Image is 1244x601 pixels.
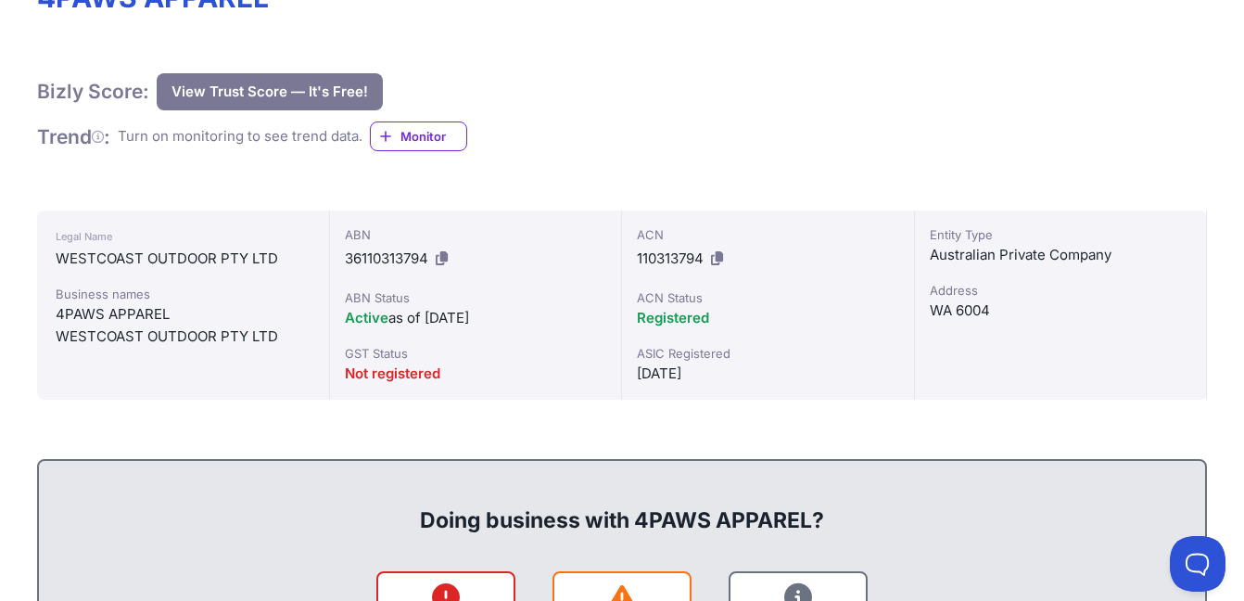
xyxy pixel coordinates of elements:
div: Turn on monitoring to see trend data. [118,126,362,147]
div: ACN [637,225,899,244]
button: View Trust Score — It's Free! [157,73,383,110]
div: Entity Type [930,225,1192,244]
span: Not registered [345,364,440,382]
span: Monitor [400,127,466,146]
div: GST Status [345,344,607,363]
h1: Bizly Score: [37,79,149,104]
div: ABN Status [345,288,607,307]
div: ACN Status [637,288,899,307]
div: as of [DATE] [345,307,607,329]
iframe: Toggle Customer Support [1170,536,1225,592]
span: 110313794 [637,249,704,267]
div: Address [930,281,1192,300]
a: Monitor [370,121,467,151]
h1: Trend : [37,124,110,149]
div: WESTCOAST OUTDOOR PTY LTD [56,248,311,270]
div: [DATE] [637,363,899,385]
div: Doing business with 4PAWS APPAREL? [57,476,1187,535]
div: ASIC Registered [637,344,899,363]
div: WESTCOAST OUTDOOR PTY LTD [56,326,311,348]
div: WA 6004 [930,300,1192,322]
div: Australian Private Company [930,244,1192,266]
span: 36110313794 [345,249,428,267]
div: Business names [56,285,311,303]
div: ABN [345,225,607,244]
span: Active [345,309,388,326]
div: Legal Name [56,225,311,248]
span: Registered [637,309,709,326]
div: 4PAWS APPAREL [56,303,311,326]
